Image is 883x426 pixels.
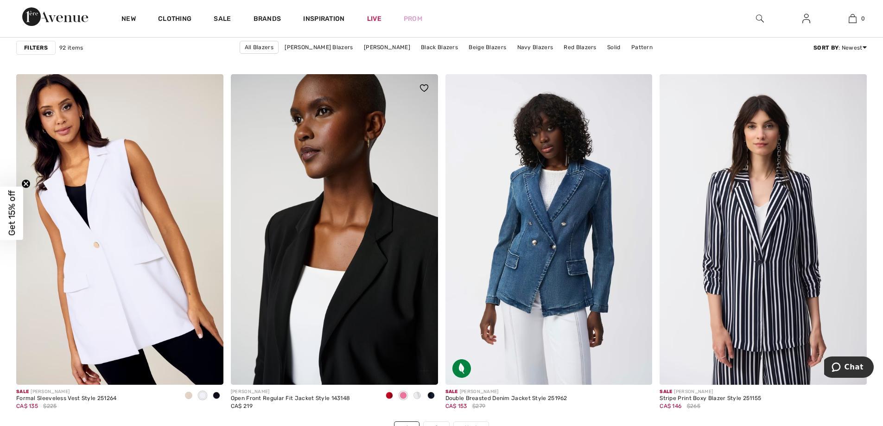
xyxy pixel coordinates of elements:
[660,388,761,395] div: [PERSON_NAME]
[16,403,38,409] span: CA$ 135
[214,15,231,25] a: Sale
[420,84,428,92] img: heart_black_full.svg
[396,388,410,404] div: Bubble gum
[424,388,438,404] div: Midnight Blue 40
[16,74,223,385] img: Formal Sleeveless Vest Style 251264. Parchment
[24,44,48,52] strong: Filters
[410,388,424,404] div: Vanilla 30
[240,41,279,54] a: All Blazers
[861,14,865,23] span: 0
[231,74,438,385] a: Open Front Regular Fit Jacket Style 143148. Black
[687,402,700,410] span: $265
[6,191,17,236] span: Get 15% off
[359,41,415,53] a: [PERSON_NAME]
[445,395,567,402] div: Double Breasted Denim Jacket Style 251962
[802,13,810,24] img: My Info
[813,45,839,51] strong: Sort By
[158,15,191,25] a: Clothing
[16,388,117,395] div: [PERSON_NAME]
[627,41,657,53] a: Pattern
[21,179,31,188] button: Close teaser
[59,44,83,52] span: 92 items
[280,41,357,53] a: [PERSON_NAME] Blazers
[830,13,875,24] a: 0
[231,395,350,402] div: Open Front Regular Fit Jacket Style 143148
[22,7,88,26] img: 1ère Avenue
[452,359,471,378] img: Sustainable Fabric
[756,13,764,24] img: search the website
[849,13,857,24] img: My Bag
[182,388,196,404] div: Parchment
[404,14,422,24] a: Prom
[445,389,458,394] span: Sale
[367,14,381,24] a: Live
[660,74,867,385] img: Stripe Print Boxy Blazer Style 251155. Vanilla/Midnight Blue
[559,41,601,53] a: Red Blazers
[382,388,396,404] div: Radiant red
[660,395,761,402] div: Stripe Print Boxy Blazer Style 251155
[603,41,625,53] a: Solid
[472,402,485,410] span: $279
[445,403,467,409] span: CA$ 153
[824,356,874,380] iframe: Opens a widget where you can chat to one of our agents
[210,388,223,404] div: Black
[464,41,511,53] a: Beige Blazers
[16,389,29,394] span: Sale
[660,389,672,394] span: Sale
[196,388,210,404] div: Off White
[660,403,681,409] span: CA$ 146
[303,15,344,25] span: Inspiration
[445,74,653,385] img: Double Breasted Denim Jacket Style 251962. Denim Medium Blue
[231,388,350,395] div: [PERSON_NAME]
[43,402,57,410] span: $225
[231,403,253,409] span: CA$ 219
[445,388,567,395] div: [PERSON_NAME]
[16,395,117,402] div: Formal Sleeveless Vest Style 251264
[121,15,136,25] a: New
[416,41,463,53] a: Black Blazers
[420,367,428,375] img: plus_v2.svg
[795,13,818,25] a: Sign In
[513,41,558,53] a: Navy Blazers
[813,44,867,52] div: : Newest
[254,15,281,25] a: Brands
